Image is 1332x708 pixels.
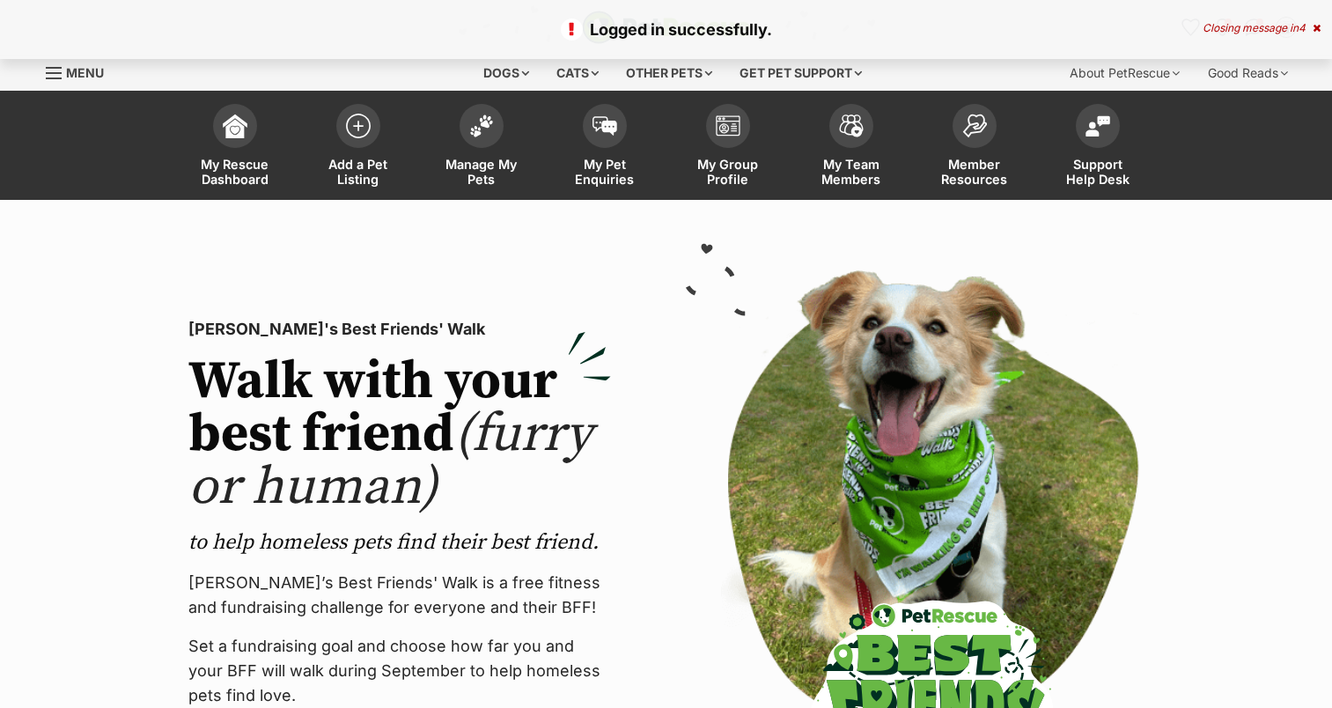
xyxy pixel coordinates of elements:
[544,55,611,91] div: Cats
[1058,157,1137,187] span: Support Help Desk
[188,317,611,342] p: [PERSON_NAME]'s Best Friends' Walk
[46,55,116,87] a: Menu
[223,114,247,138] img: dashboard-icon-eb2f2d2d3e046f16d808141f083e7271f6b2e854fb5c12c21221c1fb7104beca.svg
[543,95,666,200] a: My Pet Enquiries
[188,634,611,708] p: Set a fundraising goal and choose how far you and your BFF will walk during September to help hom...
[565,157,644,187] span: My Pet Enquiries
[420,95,543,200] a: Manage My Pets
[812,157,891,187] span: My Team Members
[1036,95,1159,200] a: Support Help Desk
[688,157,768,187] span: My Group Profile
[592,116,617,136] img: pet-enquiries-icon-7e3ad2cf08bfb03b45e93fb7055b45f3efa6380592205ae92323e6603595dc1f.svg
[188,402,592,520] span: (furry or human)
[469,114,494,137] img: manage-my-pets-icon-02211641906a0b7f246fdf0571729dbe1e7629f14944591b6c1af311fb30b64b.svg
[1196,55,1300,91] div: Good Reads
[188,528,611,557] p: to help homeless pets find their best friend.
[66,65,104,80] span: Menu
[614,55,725,91] div: Other pets
[173,95,297,200] a: My Rescue Dashboard
[727,55,874,91] div: Get pet support
[716,115,740,136] img: group-profile-icon-3fa3cf56718a62981997c0bc7e787c4b2cf8bcc04b72c1350f741eb67cf2f40e.svg
[1085,115,1110,136] img: help-desk-icon-fdf02630f3aa405de69fd3d07c3f3aa587a6932b1a1747fa1d2bba05be0121f9.svg
[666,95,790,200] a: My Group Profile
[188,571,611,620] p: [PERSON_NAME]’s Best Friends' Walk is a free fitness and fundraising challenge for everyone and t...
[188,356,611,514] h2: Walk with your best friend
[195,157,275,187] span: My Rescue Dashboard
[346,114,371,138] img: add-pet-listing-icon-0afa8454b4691262ce3f59096e99ab1cd57d4a30225e0717b998d2c9b9846f56.svg
[442,157,521,187] span: Manage My Pets
[962,114,987,137] img: member-resources-icon-8e73f808a243e03378d46382f2149f9095a855e16c252ad45f914b54edf8863c.svg
[319,157,398,187] span: Add a Pet Listing
[790,95,913,200] a: My Team Members
[935,157,1014,187] span: Member Resources
[839,114,864,137] img: team-members-icon-5396bd8760b3fe7c0b43da4ab00e1e3bb1a5d9ba89233759b79545d2d3fc5d0d.svg
[297,95,420,200] a: Add a Pet Listing
[913,95,1036,200] a: Member Resources
[471,55,541,91] div: Dogs
[1057,55,1192,91] div: About PetRescue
